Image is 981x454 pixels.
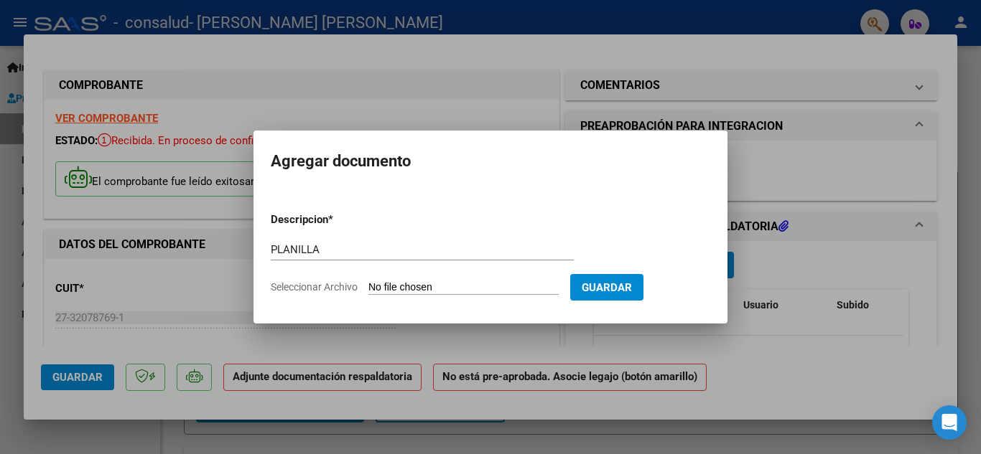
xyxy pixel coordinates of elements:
button: Guardar [570,274,643,301]
span: Guardar [582,281,632,294]
div: Open Intercom Messenger [932,405,967,440]
span: Seleccionar Archivo [271,281,358,293]
h2: Agregar documento [271,148,710,175]
p: Descripcion [271,212,403,228]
